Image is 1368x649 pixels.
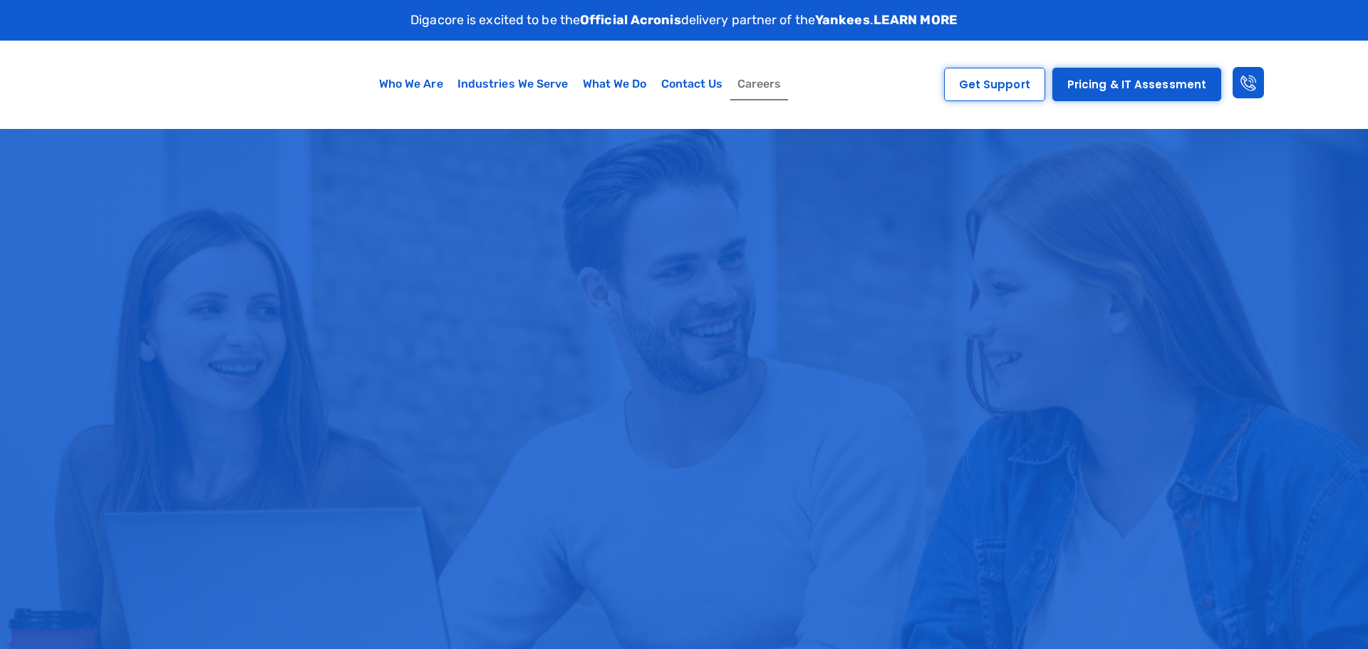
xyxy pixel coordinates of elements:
[1052,68,1221,101] a: Pricing & IT Assessment
[580,12,681,28] strong: Official Acronis
[944,68,1045,101] a: Get Support
[654,68,730,100] a: Contact Us
[450,68,576,100] a: Industries We Serve
[730,68,789,100] a: Careers
[1067,79,1206,90] span: Pricing & IT Assessment
[410,11,958,30] p: Digacore is excited to be the delivery partner of the .
[815,12,870,28] strong: Yankees
[372,68,450,100] a: Who We Are
[874,12,958,28] a: LEARN MORE
[959,79,1030,90] span: Get Support
[576,68,654,100] a: What We Do
[28,48,200,121] img: Digacore logo 1
[269,68,891,100] nav: Menu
